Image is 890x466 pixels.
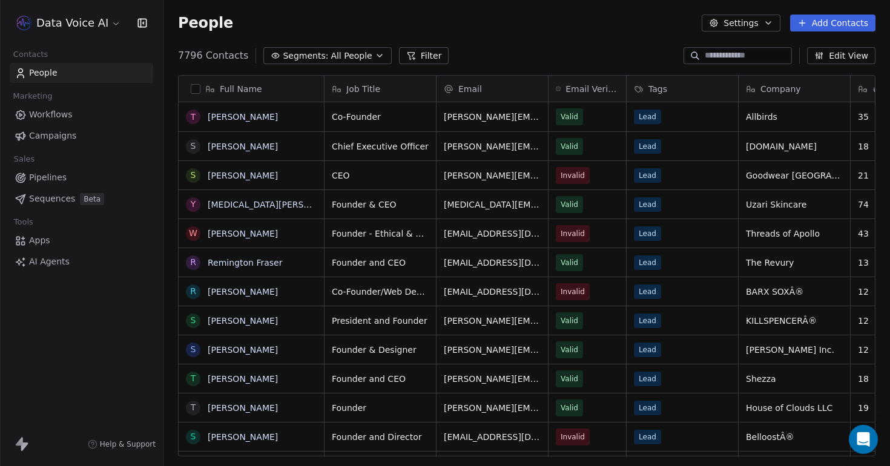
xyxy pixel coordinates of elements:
span: Shezza [746,373,843,385]
span: Founder and CEO [332,373,429,385]
a: SequencesBeta [10,189,153,209]
span: [EMAIL_ADDRESS][DOMAIN_NAME] [444,228,541,240]
div: S [191,140,196,153]
span: Contacts [8,45,53,64]
span: Apps [29,234,50,247]
button: Filter [399,47,449,64]
div: Full Name [179,76,324,102]
div: T [191,111,196,123]
span: Founder [332,402,429,414]
span: Allbirds [746,111,843,123]
a: Apps [10,231,153,251]
span: Lead [634,226,661,241]
span: Invalid [561,431,585,443]
span: [PERSON_NAME][EMAIL_ADDRESS][DOMAIN_NAME] [444,169,541,182]
div: S [191,314,196,327]
span: Company [760,83,801,95]
span: Threads of Apollo [746,228,843,240]
span: Lead [634,372,661,386]
div: W [189,227,197,240]
span: Lead [634,401,661,415]
a: Pipelines [10,168,153,188]
span: Founder & CEO [332,199,429,211]
span: House of Clouds LLC [746,402,843,414]
span: Data Voice AI [36,15,108,31]
span: CEO [332,169,429,182]
span: Marketing [8,87,58,105]
div: T [191,372,196,385]
span: [DOMAIN_NAME] [746,140,843,153]
div: Tags [627,76,738,102]
span: Tags [648,83,667,95]
span: All People [331,50,372,62]
img: 66ab4aae-17ae-441a-b851-cd300b3af65b.png [17,16,31,30]
span: Email Verification Status [565,83,619,95]
span: [PERSON_NAME][EMAIL_ADDRESS][DOMAIN_NAME] [444,402,541,414]
span: [PERSON_NAME][EMAIL_ADDRESS][DOMAIN_NAME] [444,344,541,356]
span: Founder - Ethical & Sustainable Apparel [332,228,429,240]
button: Add Contacts [790,15,875,31]
span: 7796 Contacts [178,48,248,63]
span: [PERSON_NAME][EMAIL_ADDRESS][DOMAIN_NAME] [444,373,541,385]
a: [PERSON_NAME] [208,432,278,442]
span: Lead [634,430,661,444]
span: [PERSON_NAME][EMAIL_ADDRESS][DOMAIN_NAME] [444,111,541,123]
span: Sales [8,150,40,168]
span: Uzari Skincare [746,199,843,211]
span: Campaigns [29,130,76,142]
span: Goodwear [GEOGRAPHIC_DATA] [746,169,843,182]
span: Valid [561,344,578,356]
span: Lead [634,284,661,299]
div: Email Verification Status [549,76,626,102]
span: Valid [561,373,578,385]
span: Valid [561,257,578,269]
span: Co-Founder [332,111,429,123]
span: Valid [561,402,578,414]
span: Lead [634,197,661,212]
div: Job Title [325,76,436,102]
span: Job Title [346,83,380,95]
div: Y [191,198,196,211]
div: R [190,285,196,298]
span: Lead [634,110,661,124]
span: Invalid [561,228,585,240]
a: [PERSON_NAME] [208,112,278,122]
div: Open Intercom Messenger [849,425,878,454]
span: [EMAIL_ADDRESS][DOMAIN_NAME] [444,431,541,443]
span: Help & Support [100,439,156,449]
span: Full Name [220,83,262,95]
span: Lead [634,343,661,357]
a: Remington Fraser [208,258,282,267]
a: Campaigns [10,126,153,146]
span: Lead [634,139,661,154]
div: R [190,256,196,269]
div: T [191,401,196,414]
span: Workflows [29,108,73,121]
a: [PERSON_NAME] [208,229,278,238]
span: The Revury [746,257,843,269]
span: BelloostÂ® [746,431,843,443]
span: BARX SOXÂ® [746,286,843,298]
span: Founder and CEO [332,257,429,269]
a: Workflows [10,105,153,125]
a: [PERSON_NAME] [208,345,278,355]
span: [PERSON_NAME][EMAIL_ADDRESS][DOMAIN_NAME] [444,140,541,153]
a: [PERSON_NAME] [208,171,278,180]
span: Tools [8,213,38,231]
span: KILLSPENCERÂ® [746,315,843,327]
a: [PERSON_NAME] [208,142,278,151]
a: Help & Support [88,439,156,449]
button: Data Voice AI [15,13,124,33]
div: S [191,169,196,182]
span: [EMAIL_ADDRESS][DOMAIN_NAME] [444,257,541,269]
span: [PERSON_NAME] Inc. [746,344,843,356]
span: Invalid [561,169,585,182]
div: S [191,430,196,443]
span: Lead [634,313,661,328]
a: [PERSON_NAME] [208,374,278,384]
span: Chief Executive Officer [332,140,429,153]
span: Lead [634,168,661,183]
span: [PERSON_NAME][EMAIL_ADDRESS][DOMAIN_NAME] [444,315,541,327]
span: Segments: [283,50,328,62]
div: Company [739,76,850,102]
